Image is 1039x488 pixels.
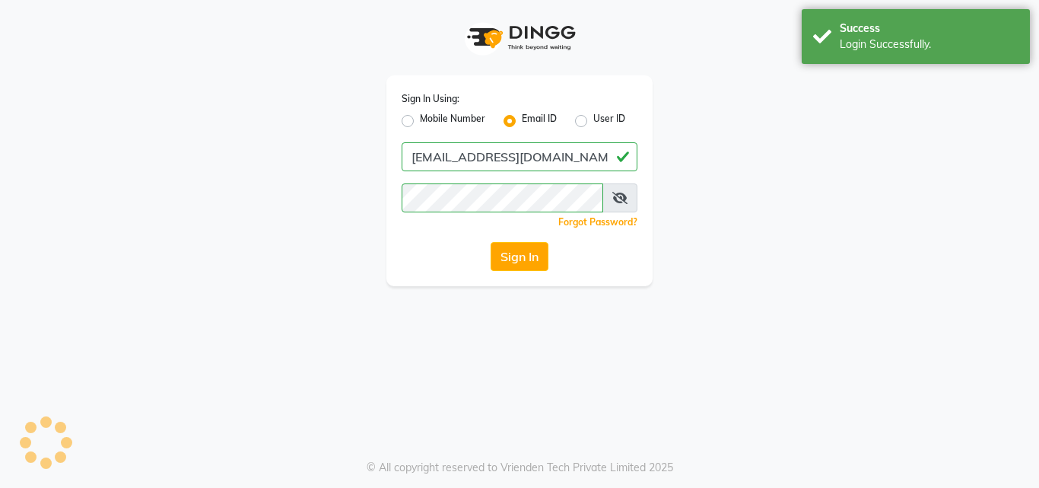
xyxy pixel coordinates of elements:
[840,21,1018,37] div: Success
[840,37,1018,53] div: Login Successfully.
[491,242,548,271] button: Sign In
[522,112,557,130] label: Email ID
[459,15,580,60] img: logo1.svg
[402,142,637,171] input: Username
[402,183,603,212] input: Username
[402,92,459,106] label: Sign In Using:
[593,112,625,130] label: User ID
[420,112,485,130] label: Mobile Number
[558,216,637,228] a: Forgot Password?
